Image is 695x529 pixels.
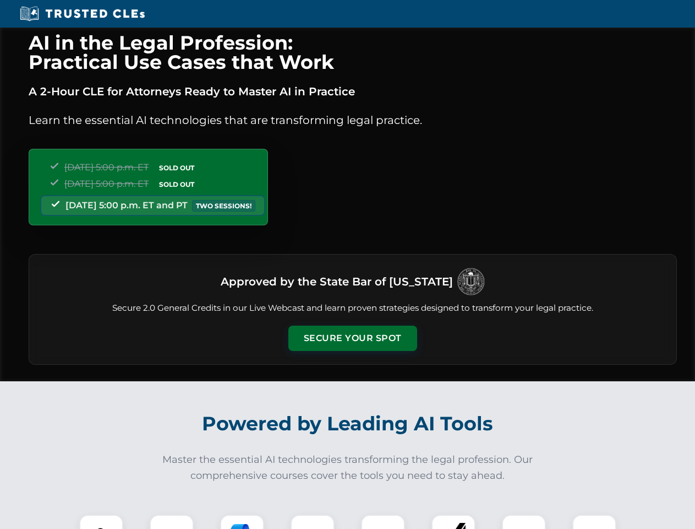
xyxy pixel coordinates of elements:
h3: Approved by the State Bar of [US_STATE] [221,272,453,292]
span: [DATE] 5:00 p.m. ET [64,179,149,189]
span: SOLD OUT [155,179,198,190]
button: Secure Your Spot [288,326,417,351]
img: Logo [457,268,485,295]
p: A 2-Hour CLE for Attorneys Ready to Master AI in Practice [29,83,677,100]
h1: AI in the Legal Profession: Practical Use Cases that Work [29,33,677,72]
p: Secure 2.0 General Credits in our Live Webcast and learn proven strategies designed to transform ... [42,302,663,315]
span: SOLD OUT [155,162,198,174]
span: [DATE] 5:00 p.m. ET [64,162,149,172]
p: Learn the essential AI technologies that are transforming legal practice. [29,111,677,129]
h2: Powered by Leading AI Tools [43,404,653,443]
img: Trusted CLEs [17,6,148,22]
p: Master the essential AI technologies transforming the legal profession. Our comprehensive courses... [155,452,540,484]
